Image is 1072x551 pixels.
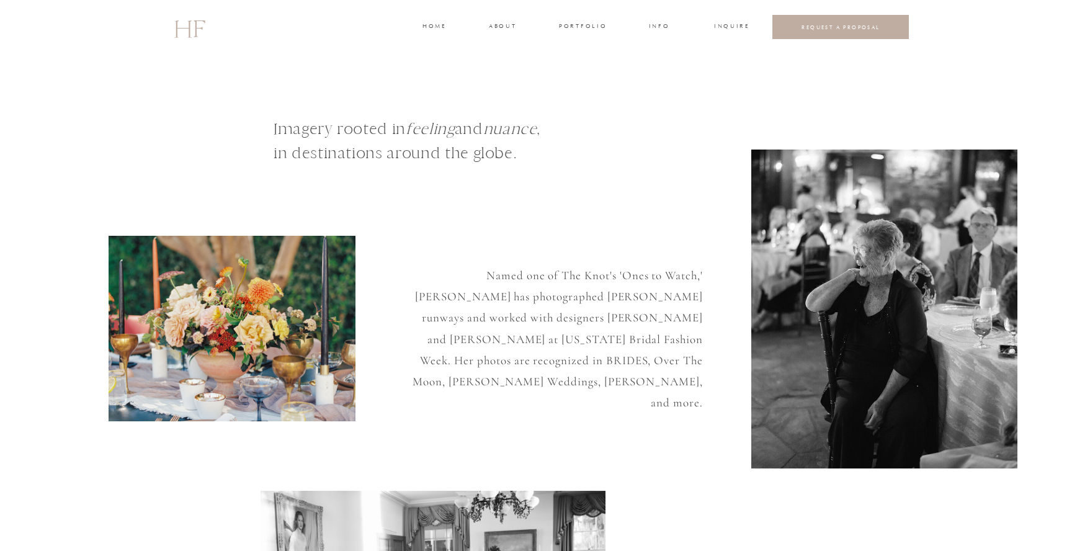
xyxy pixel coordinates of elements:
[648,22,671,33] a: INFO
[714,22,748,33] a: INQUIRE
[782,24,900,30] a: REQUEST A PROPOSAL
[489,22,515,33] a: about
[274,117,609,182] h1: Imagery rooted in and , in destinations around the globe.
[422,22,445,33] a: home
[406,119,455,138] i: feeling
[483,119,537,138] i: nuance
[402,265,703,393] p: Named one of The Knot's 'Ones to Watch,' [PERSON_NAME] has photographed [PERSON_NAME] runways and...
[174,9,205,45] a: HF
[559,22,605,33] a: portfolio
